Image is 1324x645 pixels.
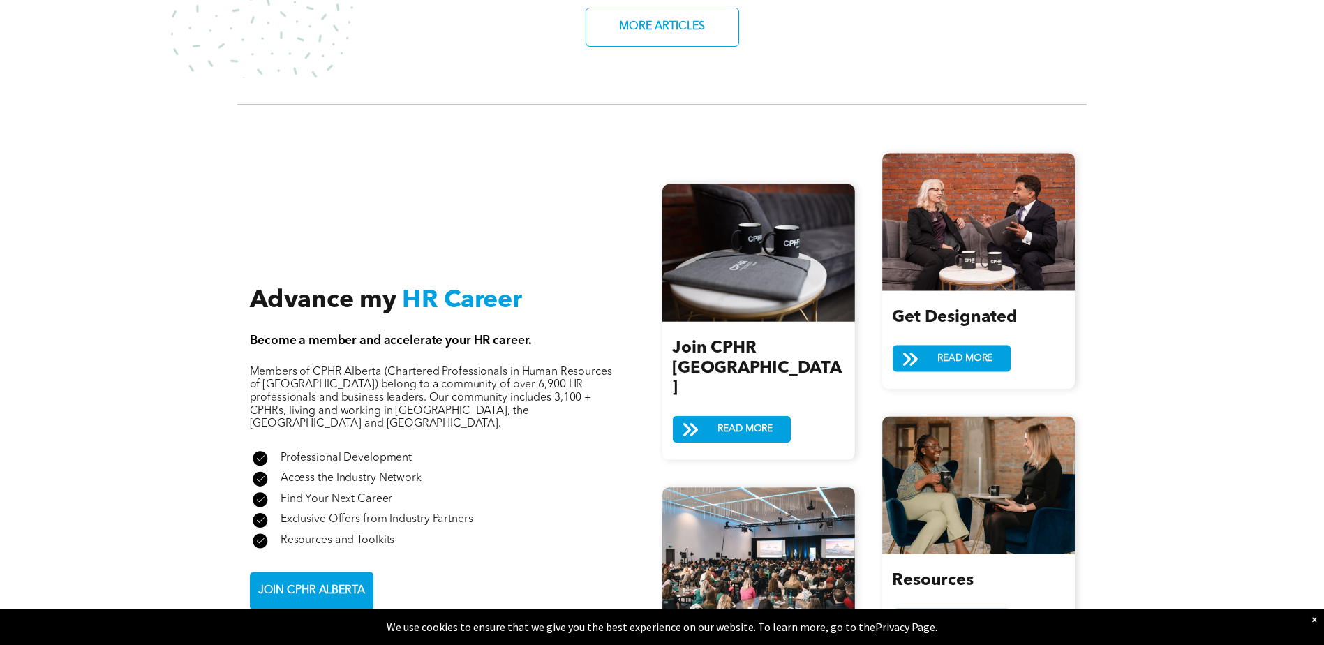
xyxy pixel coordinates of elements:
[250,366,612,429] span: Members of CPHR Alberta (Chartered Professionals in Human Resources of [GEOGRAPHIC_DATA]) belong ...
[250,572,373,610] a: JOIN CPHR ALBERTA
[713,416,778,441] span: READ MORE
[614,13,710,40] span: MORE ARTICLES
[586,8,739,47] a: MORE ARTICLES
[281,514,473,525] span: Exclusive Offers from Industry Partners
[250,288,396,313] span: Advance my
[875,620,937,634] a: Privacy Page.
[1311,612,1317,626] div: Dismiss notification
[281,473,422,484] span: Access the Industry Network
[281,535,395,546] span: Resources and Toolkits
[933,346,998,371] span: READ MORE
[672,340,841,396] span: Join CPHR [GEOGRAPHIC_DATA]
[892,572,973,589] span: Resources
[892,345,1010,371] a: READ MORE
[402,288,521,313] span: HR Career
[253,577,369,604] span: JOIN CPHR ALBERTA
[281,494,393,505] span: Find Your Next Career
[892,309,1017,326] span: Get Designated
[281,452,412,464] span: Professional Development
[250,334,533,347] span: Become a member and accelerate your HR career.
[672,415,790,442] a: READ MORE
